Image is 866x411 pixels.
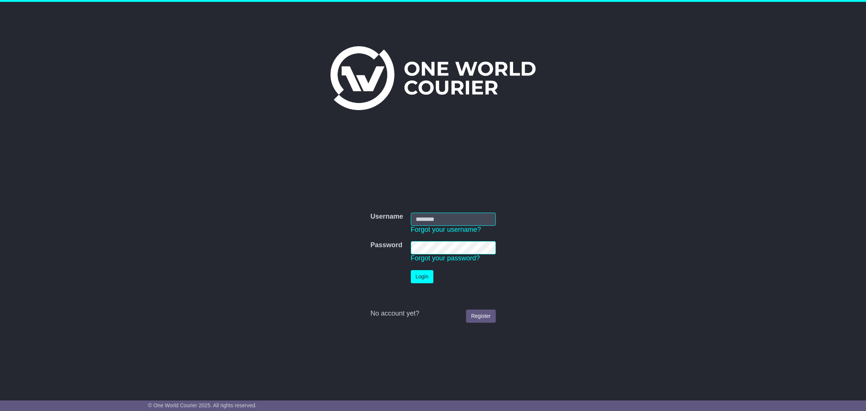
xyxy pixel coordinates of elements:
div: No account yet? [370,310,495,318]
img: One World [330,46,536,110]
a: Forgot your username? [411,226,481,233]
a: Forgot your password? [411,254,480,262]
button: Login [411,270,433,283]
span: © One World Courier 2025. All rights reserved. [148,402,257,408]
label: Username [370,213,403,221]
label: Password [370,241,402,249]
a: Register [466,310,495,323]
